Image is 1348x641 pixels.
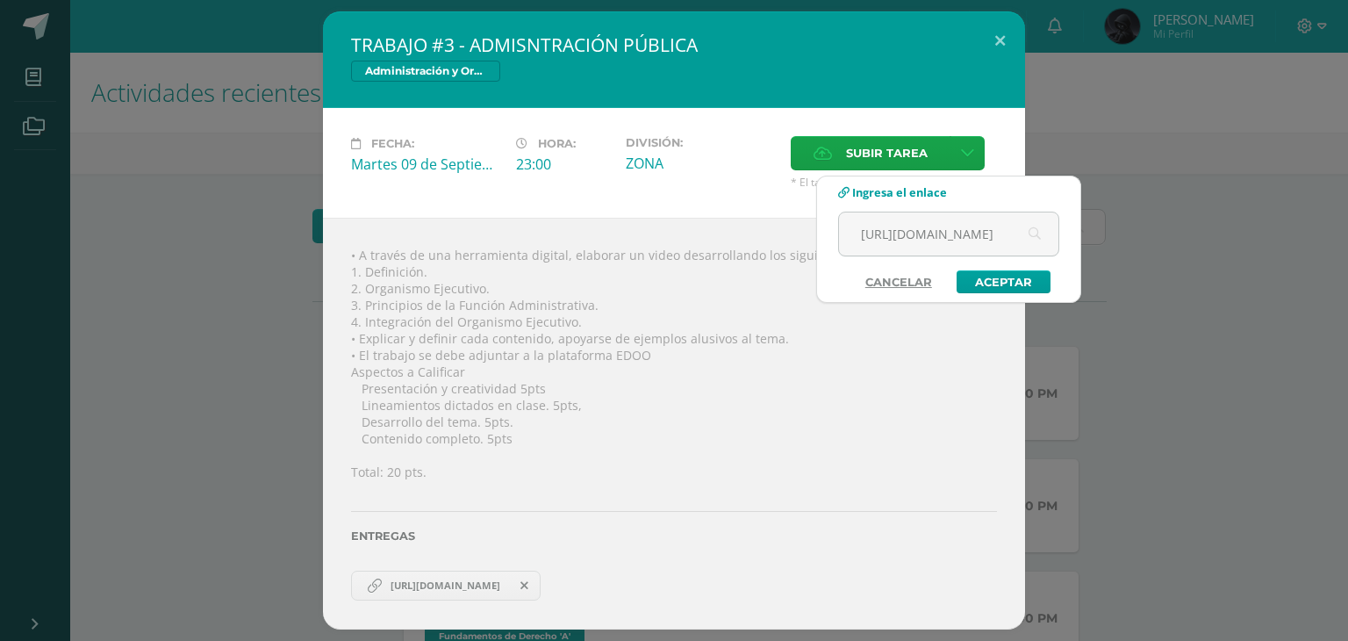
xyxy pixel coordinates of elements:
[351,155,502,174] div: Martes 09 de Septiembre
[852,184,947,200] span: Ingresa el enlace
[975,11,1025,71] button: Close (Esc)
[846,137,928,169] span: Subir tarea
[351,32,997,57] h2: TRABAJO #3 - ADMISNTRACIÓN PÚBLICA
[626,136,777,149] label: División:
[538,137,576,150] span: Hora:
[957,270,1050,293] a: Aceptar
[839,212,1058,256] input: Ej. www.google.com
[516,155,612,174] div: 23:00
[848,270,950,293] a: Cancelar
[626,154,777,173] div: ZONA
[351,529,997,543] label: Entregas
[382,579,509,593] span: [URL][DOMAIN_NAME]
[371,137,414,150] span: Fecha:
[351,61,500,82] span: Administración y Organización de Oficina
[791,175,997,190] span: * El tamaño máximo permitido es 50 MB
[351,571,541,601] a: https://mega.nz/file/m6QgWbwT#72NhNvc50T2hLyOmfErupQPX9v0HKdNhOs7lwMg3kD8
[323,218,1025,630] div: • A través de una herramienta digital, elaborar un video desarrollando los siguientes temas: 1. D...
[510,576,540,595] span: Remover entrega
